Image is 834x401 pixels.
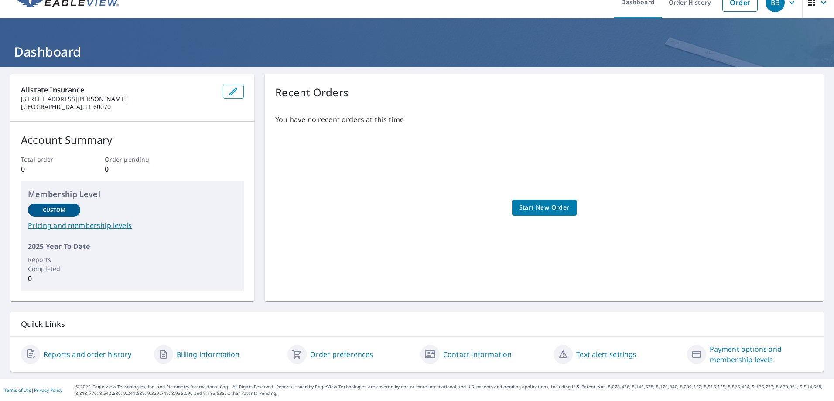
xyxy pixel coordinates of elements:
h1: Dashboard [10,43,824,61]
span: Start New Order [519,202,570,213]
p: 0 [28,273,80,284]
a: Text alert settings [576,349,636,360]
a: Billing information [177,349,239,360]
a: Reports and order history [44,349,131,360]
p: 0 [105,164,161,174]
p: Custom [43,206,65,214]
p: 0 [21,164,77,174]
p: © 2025 Eagle View Technologies, Inc. and Pictometry International Corp. All Rights Reserved. Repo... [75,384,830,397]
p: Recent Orders [275,85,349,100]
p: Allstate Insurance [21,85,216,95]
p: Order pending [105,155,161,164]
p: [GEOGRAPHIC_DATA], IL 60070 [21,103,216,111]
a: Contact information [443,349,512,360]
p: Quick Links [21,319,813,330]
p: | [4,387,62,393]
p: Account Summary [21,132,244,148]
a: Privacy Policy [34,387,62,393]
a: Order preferences [310,349,373,360]
a: Pricing and membership levels [28,220,237,231]
a: Payment options and membership levels [710,344,813,365]
a: Start New Order [512,200,577,216]
p: 2025 Year To Date [28,241,237,251]
p: You have no recent orders at this time [275,114,813,125]
a: Terms of Use [4,387,31,393]
p: Reports Completed [28,255,80,273]
p: Total order [21,155,77,164]
p: [STREET_ADDRESS][PERSON_NAME] [21,95,216,103]
p: Membership Level [28,188,237,200]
